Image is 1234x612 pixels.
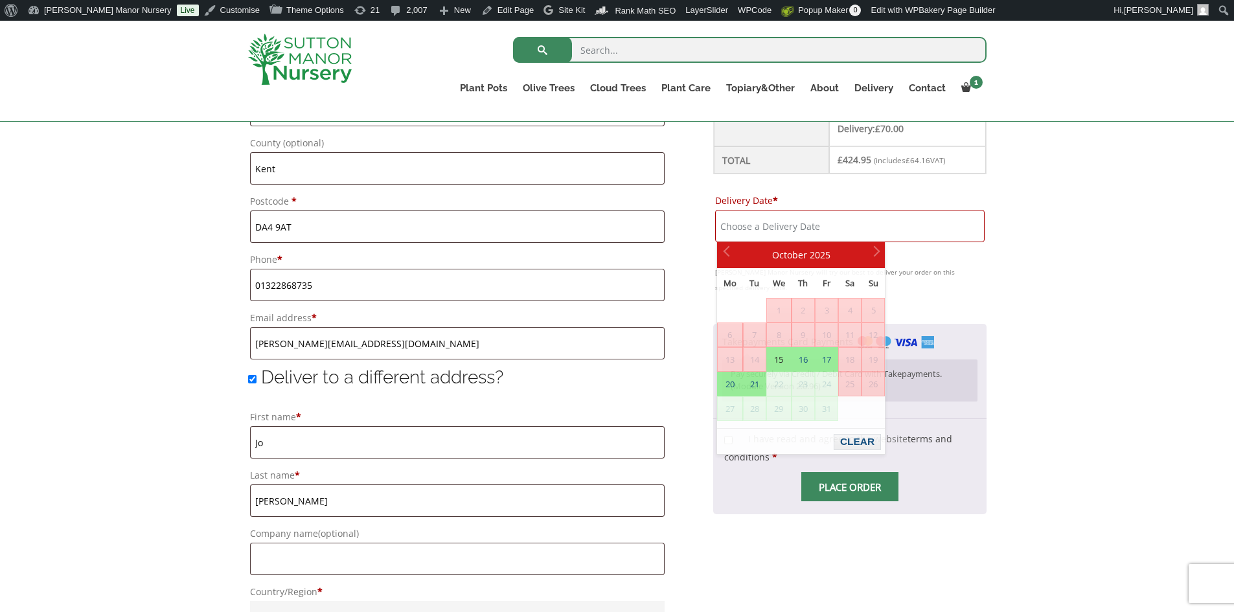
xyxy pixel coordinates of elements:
a: 1 [954,79,987,97]
span: Wednesday [773,277,785,289]
span: (optional) [283,137,324,149]
span: 8 [767,323,791,346]
span: 12 [862,323,884,346]
img: Takepayments Card Payments [858,336,934,348]
label: Last name [250,466,665,484]
a: 15 [767,348,791,371]
td: Available Deliveries20 [815,347,838,372]
button: Clear [834,434,881,450]
span: [PERSON_NAME] [1124,5,1193,15]
label: Country/Region [250,583,665,601]
small: (includes VAT) [874,155,945,165]
span: Tuesday [749,277,759,289]
td: Available Deliveries20 [717,372,743,396]
span: 19 [862,348,884,371]
span: Site Kit [558,5,585,15]
label: Phone [250,251,665,269]
abbr: required [772,451,777,463]
span: 24 [816,372,838,396]
label: Email address [250,309,665,327]
span: Saturday [845,277,854,289]
label: Delivery Date [715,192,985,210]
label: County [250,134,665,152]
span: 25 [839,372,861,396]
label: Company name [250,525,665,543]
span: 26 [862,372,884,396]
span: 0 [849,5,861,16]
a: About [803,79,847,97]
a: Plant Pots [452,79,515,97]
td: Available Deliveries20 [792,396,815,421]
a: Olive Trees [515,79,582,97]
a: 21 [744,372,766,396]
span: 18 [839,348,861,371]
a: Delivery [847,79,901,97]
td: Available Deliveries20 [766,347,792,372]
a: 17 [816,348,838,371]
span: 7 [744,323,766,346]
a: Live [177,5,199,16]
td: Available Deliveries20 [792,372,815,396]
img: logo [248,34,352,85]
span: Sunday [869,277,878,289]
span: (optional) [318,527,359,539]
th: Total [714,146,830,174]
span: Friday [823,277,830,289]
abbr: required [773,194,778,207]
td: Available Deliveries20 [792,347,815,372]
td: Available Deliveries20 [766,396,792,421]
span: 31 [816,397,838,420]
a: Cloud Trees [582,79,654,97]
a: Contact [901,79,954,97]
input: Place order [801,472,898,501]
span: Thursday [798,277,808,289]
input: Search... [513,37,987,63]
span: 10 [816,323,838,346]
input: Choose a Delivery Date [715,210,985,242]
label: Postcode [250,192,665,210]
span: Prev [723,250,733,260]
td: Available Deliveries20 [743,396,766,421]
td: Available Deliveries20 [815,396,838,421]
span: 64.16 [906,155,930,165]
bdi: 424.95 [838,153,871,166]
span: £ [875,122,880,135]
span: Rank Math SEO [615,6,676,16]
span: 11 [839,323,861,346]
span: 3 [816,299,838,322]
span: 2 [792,299,814,322]
td: Available Deliveries20 [815,372,838,396]
input: Deliver to a different address? [248,375,257,383]
span: 28 [744,397,766,420]
span: 2025 [810,249,830,261]
span: October [772,249,807,261]
span: 9 [792,323,814,346]
a: Plant Care [654,79,718,97]
span: 30 [792,397,814,420]
td: Available Deliveries20 [766,372,792,396]
span: Monday [724,277,737,289]
span: 29 [767,397,791,420]
span: Deliver to a different address? [261,367,503,388]
label: First name [250,408,665,426]
td: Available Deliveries20 [743,372,766,396]
td: Available Deliveries20 [717,396,743,421]
span: 23 [792,372,814,396]
span: 5 [862,299,884,322]
small: [PERSON_NAME] Manor Nursery will try our best to deliver your order on this specified delivery date. [715,264,985,295]
span: 6 [718,323,742,346]
span: £ [906,155,910,165]
a: Prev [717,244,739,266]
span: 27 [718,397,742,420]
a: Next [863,244,885,266]
a: 20 [718,372,742,396]
label: Speedy Delivery & PM Delivery: [838,109,944,135]
a: Topiary&Other [718,79,803,97]
span: 14 [744,348,766,371]
span: 1 [970,76,983,89]
span: 4 [839,299,861,322]
span: Next [869,250,879,260]
span: 1 [767,299,791,322]
bdi: 70.00 [875,122,904,135]
span: 22 [767,372,791,396]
